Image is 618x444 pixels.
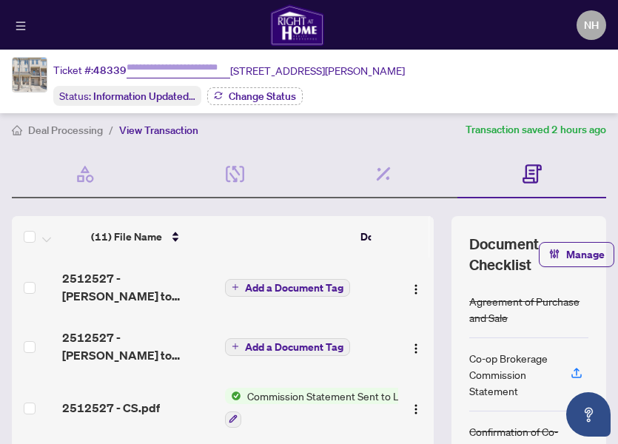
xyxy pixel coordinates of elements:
[229,91,296,101] span: Change Status
[232,283,239,291] span: plus
[225,279,350,297] button: Add a Document Tag
[16,21,26,31] span: menu
[91,229,162,245] span: (11) File Name
[566,392,611,437] button: Open asap
[245,342,343,352] span: Add a Document Tag
[410,283,422,295] img: Logo
[13,58,47,92] img: IMG-E12231538_1.jpg
[12,125,22,135] span: home
[53,61,127,78] div: Ticket #:
[109,121,113,138] li: /
[410,342,422,354] img: Logo
[28,124,103,137] span: Deal Processing
[225,338,350,356] button: Add a Document Tag
[62,329,213,364] span: 2512527 - [PERSON_NAME] to review.pdf
[53,86,201,106] div: Status:
[270,4,323,46] img: logo
[225,337,350,356] button: Add a Document Tag
[225,388,417,428] button: Status IconCommission Statement Sent to Lawyer
[225,277,350,297] button: Add a Document Tag
[62,399,160,417] span: 2512527 - CS.pdf
[566,243,605,266] span: Manage
[85,216,355,258] th: (11) File Name
[539,242,614,267] button: Manage
[469,293,588,326] div: Agreement of Purchase and Sale
[404,396,428,420] button: Logo
[404,334,428,358] button: Logo
[245,283,343,293] span: Add a Document Tag
[241,388,417,404] span: Commission Statement Sent to Lawyer
[62,269,213,305] span: 2512527 - [PERSON_NAME] to review.pdf
[93,64,127,77] span: 48339
[232,343,239,350] span: plus
[225,388,241,404] img: Status Icon
[584,17,599,33] span: NH
[230,62,405,78] span: [STREET_ADDRESS][PERSON_NAME]
[404,275,428,299] button: Logo
[469,234,539,275] span: Document Checklist
[119,124,198,137] span: View Transaction
[410,403,422,415] img: Logo
[93,89,289,103] span: Information Updated - Processing Pending
[469,350,553,399] div: Co-op Brokerage Commission Statement
[207,87,303,105] button: Change Status
[466,121,606,138] article: Transaction saved 2 hours ago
